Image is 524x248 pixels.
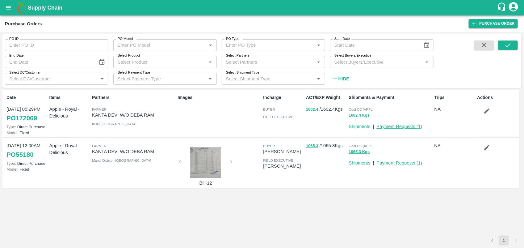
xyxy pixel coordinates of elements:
p: KANTA DEVI W/O DEBA RAM [92,112,175,118]
label: PO ID [9,36,19,41]
label: Select Partners [226,53,249,58]
button: Open [98,75,106,83]
button: 1602.4 [306,106,318,113]
label: PO Model [118,36,133,41]
p: / 1602.4 Kgs [306,106,346,113]
input: Select DC/Customer [7,75,96,83]
a: PO172069 [6,113,37,124]
div: | [371,157,374,166]
p: NA [434,142,475,149]
p: ACT/EXP Weight [306,94,346,101]
span: Farmer [92,144,106,148]
span: Type: [6,125,16,129]
p: [DATE] 12:00AM [6,142,47,149]
p: Trips [434,94,475,101]
button: Open [423,58,431,66]
p: Images [178,94,261,101]
label: Select DC/Customer [9,70,40,75]
button: Choose date [421,39,433,51]
span: Model: [6,130,18,135]
button: Hide [330,74,351,84]
button: 1065.3 [306,143,318,150]
button: Open [206,58,214,66]
button: Open [315,75,323,83]
input: End Date [5,56,94,68]
p: Direct Purchase [6,124,47,130]
span: Kullu , [GEOGRAPHIC_DATA] [92,122,136,126]
span: field executive [263,159,293,162]
p: [PERSON_NAME] [263,148,304,155]
p: Partners [92,94,175,101]
button: Open [315,41,323,49]
p: NA [434,106,475,113]
div: | [371,121,374,130]
p: Bill-12 [182,180,229,186]
strong: Hide [338,76,349,81]
span: Type: [6,161,16,166]
span: Oddi CC [APPL] [349,108,374,111]
label: Select Shipment Type [226,70,259,75]
p: / 1065.3 Kgs [306,142,346,149]
input: Select Buyers/Executive [332,58,421,66]
label: PO Type [226,36,239,41]
button: Open [206,75,214,83]
input: Select Shipment Type [224,75,313,83]
button: 1065.3 Kgs [349,148,370,156]
a: PO55180 [6,149,34,160]
span: field executive [263,115,293,119]
input: Select Product [115,58,205,66]
a: Payment Requests (1) [377,124,422,129]
span: Model: [6,167,18,172]
a: Supply Chain [28,3,497,12]
label: Start Date [334,36,350,41]
label: Select Buyers/Executive [334,53,371,58]
span: buyer [263,108,275,111]
span: Farmer [92,108,106,111]
p: Apple - Royal - Delicious [49,142,90,156]
input: Select Payment Type [115,75,197,83]
input: Enter PO Type [224,41,305,49]
div: customer-support [497,2,508,13]
b: Supply Chain [28,5,62,11]
nav: pagination navigation [486,236,522,246]
a: Payment Requests (1) [377,160,422,165]
button: open drawer [1,1,15,15]
label: End Date [9,53,23,58]
a: Shipments [349,124,371,129]
p: Date [6,94,47,101]
label: Select Payment Type [118,70,150,75]
button: page 1 [499,236,509,246]
div: Purchase Orders [5,20,42,28]
p: KANTA DEVI W/O DEBA RAM [92,148,175,155]
input: Enter PO ID [5,39,108,51]
span: buyer [263,144,275,148]
input: Select Partners [224,58,313,66]
button: 1602.4 Kgs [349,112,370,119]
a: Shipments [349,160,371,165]
button: Open [315,58,323,66]
p: [PERSON_NAME] [263,163,304,169]
p: Apple - Royal - Delicious [49,106,90,120]
input: Start Date [330,39,419,51]
p: Shipments & Payment [349,94,432,101]
input: Enter PO Model [115,41,197,49]
span: Oddi CC [APPL] [349,144,374,148]
p: Items [49,94,90,101]
div: account of current user [508,1,519,14]
p: Incharge [263,94,304,101]
button: Choose date [96,56,108,68]
p: Direct Purchase [6,160,47,166]
img: logo [15,2,28,14]
span: Mandi Division , [GEOGRAPHIC_DATA] [92,159,151,162]
p: Actions [477,94,518,101]
p: Fixed [6,130,47,136]
label: Select Product [118,53,140,58]
button: Open [206,41,214,49]
p: Fixed [6,166,47,172]
p: [DATE] 05:29PM [6,106,47,113]
a: Purchase Order [469,19,518,28]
